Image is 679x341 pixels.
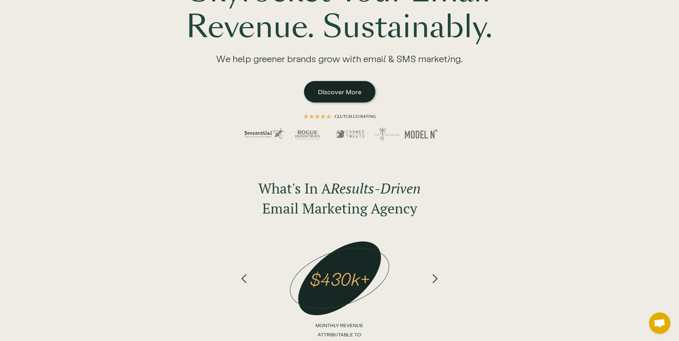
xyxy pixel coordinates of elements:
em: 430k+ [320,268,369,289]
a: Open chat [649,312,670,334]
img: hero image demonstrating a 5 star rating across multiple clients [233,102,447,156]
em: Results-Driven [331,179,421,197]
a: Discover More [304,81,375,102]
em: $ [310,268,320,289]
h2: What's In A Email Marketing Agency [258,178,421,218]
div: We help greener brands grow with email & SMS marketing. [202,45,477,77]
